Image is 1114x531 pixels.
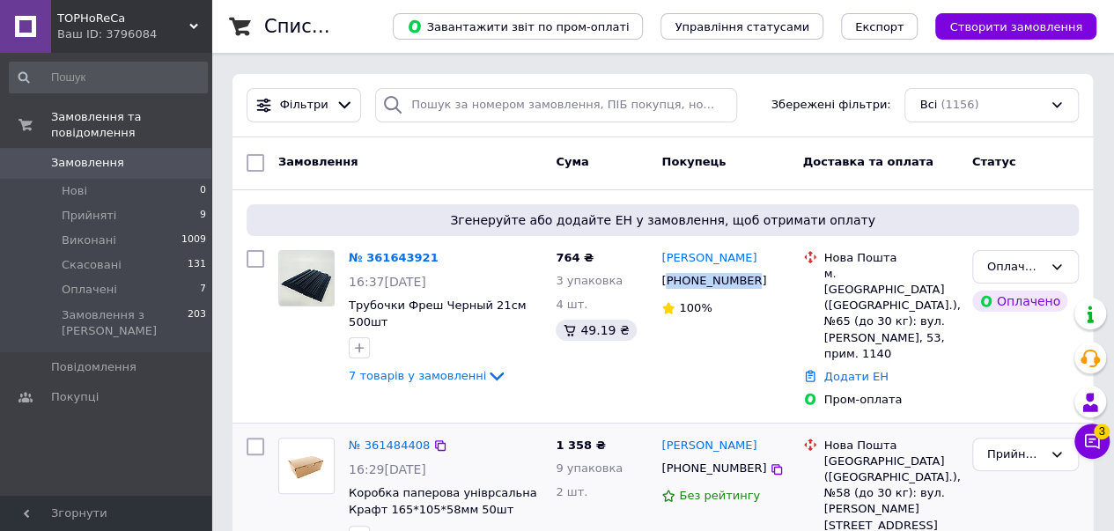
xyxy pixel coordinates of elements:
[919,97,937,114] span: Всі
[949,20,1082,33] span: Створити замовлення
[556,485,587,498] span: 2 шт.
[51,359,136,375] span: Повідомлення
[941,98,978,111] span: (1156)
[188,307,206,339] span: 203
[200,208,206,224] span: 9
[57,11,189,26] span: TOPHoReCa
[393,13,643,40] button: Завантажити звіт по пром-оплаті
[935,13,1096,40] button: Створити замовлення
[349,251,439,264] a: № 361643921
[62,307,188,339] span: Замовлення з [PERSON_NAME]
[349,462,426,476] span: 16:29[DATE]
[200,282,206,298] span: 7
[349,439,430,452] a: № 361484408
[972,155,1016,168] span: Статус
[181,232,206,248] span: 1009
[918,19,1096,33] a: Створити замовлення
[349,299,526,328] a: Трубочки Фреш Черный 21см 500шт
[556,274,623,287] span: 3 упаковка
[279,251,334,306] img: Фото товару
[972,291,1067,312] div: Оплачено
[824,370,889,383] a: Додати ЕН
[349,369,486,382] span: 7 товарів у замовленні
[407,18,629,34] span: Завантажити звіт по пром-оплаті
[987,446,1043,464] div: Прийнято
[279,439,334,493] img: Фото товару
[660,13,823,40] button: Управління статусами
[57,26,211,42] div: Ваш ID: 3796084
[280,97,328,114] span: Фільтри
[349,369,507,382] a: 7 товарів у замовленні
[556,298,587,311] span: 4 шт.
[675,20,809,33] span: Управління статусами
[556,320,636,341] div: 49.19 ₴
[679,489,760,502] span: Без рейтингу
[375,88,737,122] input: Пошук за номером замовлення, ПІБ покупця, номером телефону, Email, номером накладної
[278,155,358,168] span: Замовлення
[803,155,933,168] span: Доставка та оплата
[1074,424,1110,459] button: Чат з покупцем3
[556,461,623,475] span: 9 упаковка
[661,250,756,267] a: [PERSON_NAME]
[771,97,891,114] span: Збережені фільтри:
[51,109,211,141] span: Замовлення та повідомлення
[254,211,1072,229] span: Згенеруйте або додайте ЕН у замовлення, щоб отримати оплату
[841,13,918,40] button: Експорт
[556,155,588,168] span: Cума
[658,269,770,292] div: [PHONE_NUMBER]
[62,208,116,224] span: Прийняті
[349,275,426,289] span: 16:37[DATE]
[679,301,712,314] span: 100%
[9,62,208,93] input: Пошук
[556,251,594,264] span: 764 ₴
[1094,424,1110,439] span: 3
[824,438,958,454] div: Нова Пошта
[51,155,124,171] span: Замовлення
[62,282,117,298] span: Оплачені
[661,438,756,454] a: [PERSON_NAME]
[556,439,605,452] span: 1 358 ₴
[824,250,958,266] div: Нова Пошта
[661,155,726,168] span: Покупець
[987,258,1043,277] div: Оплачено
[62,183,87,199] span: Нові
[658,457,770,480] div: [PHONE_NUMBER]
[278,250,335,306] a: Фото товару
[62,257,122,273] span: Скасовані
[824,392,958,408] div: Пром-оплата
[188,257,206,273] span: 131
[278,438,335,494] a: Фото товару
[824,266,958,362] div: м. [GEOGRAPHIC_DATA] ([GEOGRAPHIC_DATA].), №65 (до 30 кг): вул. [PERSON_NAME], 53, прим. 1140
[855,20,904,33] span: Експорт
[264,16,443,37] h1: Список замовлень
[51,389,99,405] span: Покупці
[200,183,206,199] span: 0
[349,486,537,516] a: Коробка паперова уніврсальна Крафт 165*105*58мм 50шт
[62,232,116,248] span: Виконані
